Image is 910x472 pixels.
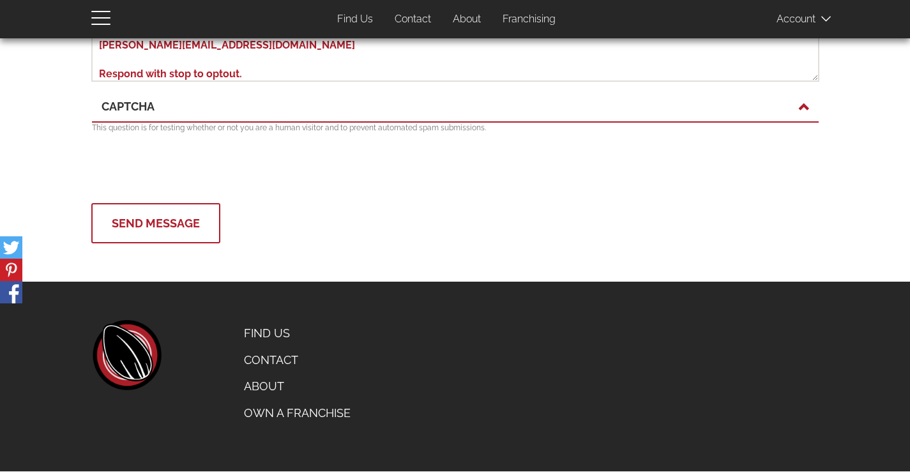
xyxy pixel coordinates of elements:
[234,373,360,400] a: About
[385,7,441,32] a: Contact
[92,140,286,190] iframe: reCAPTCHA
[234,320,360,347] a: Find Us
[234,347,360,374] a: Contact
[234,400,360,427] a: Own a Franchise
[92,123,819,133] p: This question is for testing whether or not you are a human visitor and to prevent automated spam...
[91,203,220,243] button: Send Message
[91,320,162,390] a: home
[493,7,565,32] a: Franchising
[102,98,809,115] a: CAPTCHA
[328,7,383,32] a: Find Us
[443,7,490,32] a: About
